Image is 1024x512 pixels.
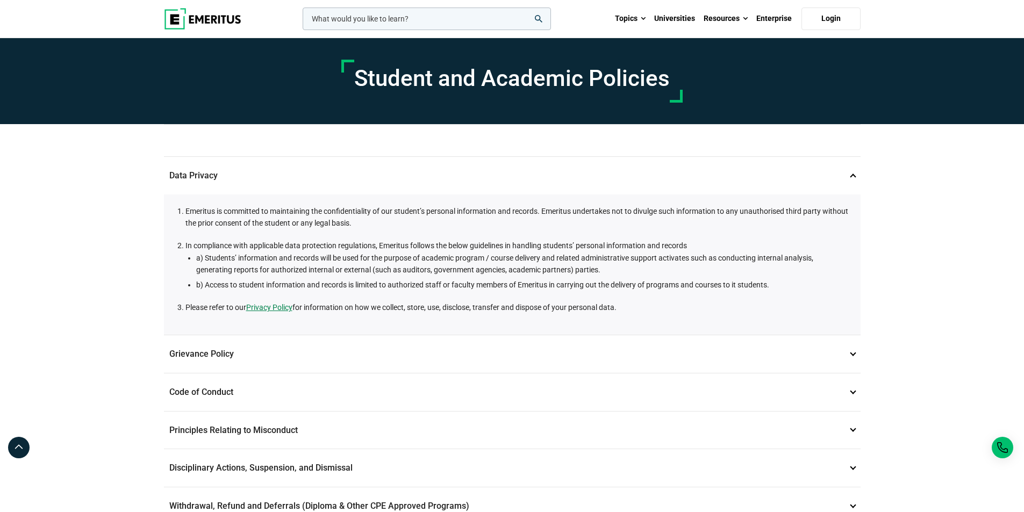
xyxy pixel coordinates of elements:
li: b) Access to student information and records is limited to authorized staff or faculty members of... [196,279,850,291]
p: Principles Relating to Misconduct [164,412,861,449]
p: Code of Conduct [164,373,861,411]
h1: Student and Academic Policies [354,65,670,92]
p: Data Privacy [164,157,861,194]
p: Grievance Policy [164,335,861,373]
li: Please refer to our for information on how we collect, store, use, disclose, transfer and dispose... [185,301,850,313]
a: Login [801,8,861,30]
p: Disciplinary Actions, Suspension, and Dismissal [164,449,861,487]
input: woocommerce-product-search-field-0 [303,8,551,30]
li: In compliance with applicable data protection regulations, Emeritus follows the below guidelines ... [185,240,850,291]
li: a) Students’ information and records will be used for the purpose of academic program / course de... [196,252,850,276]
li: Emeritus is committed to maintaining the confidentiality of our student’s personal information an... [185,205,850,229]
a: Privacy Policy [246,301,292,313]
